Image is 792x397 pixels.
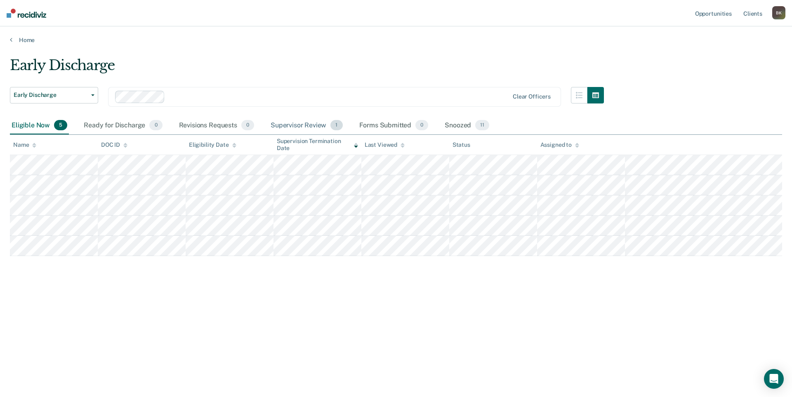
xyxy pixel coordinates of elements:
[358,117,430,135] div: Forms Submitted0
[772,6,785,19] button: BK
[764,369,784,389] div: Open Intercom Messenger
[54,120,67,131] span: 5
[149,120,162,131] span: 0
[415,120,428,131] span: 0
[330,120,342,131] span: 1
[13,141,36,148] div: Name
[10,87,98,103] button: Early Discharge
[475,120,489,131] span: 11
[443,117,491,135] div: Snoozed11
[82,117,164,135] div: Ready for Discharge0
[7,9,46,18] img: Recidiviz
[269,117,344,135] div: Supervisor Review1
[14,92,88,99] span: Early Discharge
[189,141,236,148] div: Eligibility Date
[241,120,254,131] span: 0
[772,6,785,19] div: B K
[101,141,127,148] div: DOC ID
[177,117,256,135] div: Revisions Requests0
[540,141,579,148] div: Assigned to
[365,141,405,148] div: Last Viewed
[513,93,551,100] div: Clear officers
[277,138,358,152] div: Supervision Termination Date
[10,117,69,135] div: Eligible Now5
[10,57,604,80] div: Early Discharge
[453,141,470,148] div: Status
[10,36,782,44] a: Home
